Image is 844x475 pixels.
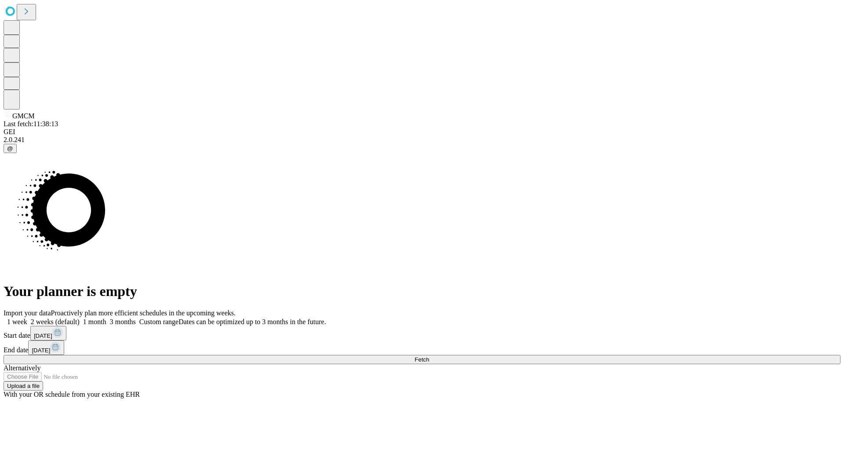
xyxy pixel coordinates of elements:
[30,326,66,340] button: [DATE]
[415,356,429,363] span: Fetch
[4,120,58,128] span: Last fetch: 11:38:13
[83,318,106,325] span: 1 month
[7,145,13,152] span: @
[4,355,840,364] button: Fetch
[110,318,136,325] span: 3 months
[4,144,17,153] button: @
[4,340,840,355] div: End date
[12,112,35,120] span: GMCM
[7,318,27,325] span: 1 week
[34,332,52,339] span: [DATE]
[4,283,840,300] h1: Your planner is empty
[51,309,236,317] span: Proactively plan more efficient schedules in the upcoming weeks.
[32,347,50,354] span: [DATE]
[31,318,80,325] span: 2 weeks (default)
[4,128,840,136] div: GEI
[4,381,43,391] button: Upload a file
[28,340,64,355] button: [DATE]
[4,326,840,340] div: Start date
[4,309,51,317] span: Import your data
[4,364,40,372] span: Alternatively
[139,318,178,325] span: Custom range
[178,318,326,325] span: Dates can be optimized up to 3 months in the future.
[4,391,140,398] span: With your OR schedule from your existing EHR
[4,136,840,144] div: 2.0.241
